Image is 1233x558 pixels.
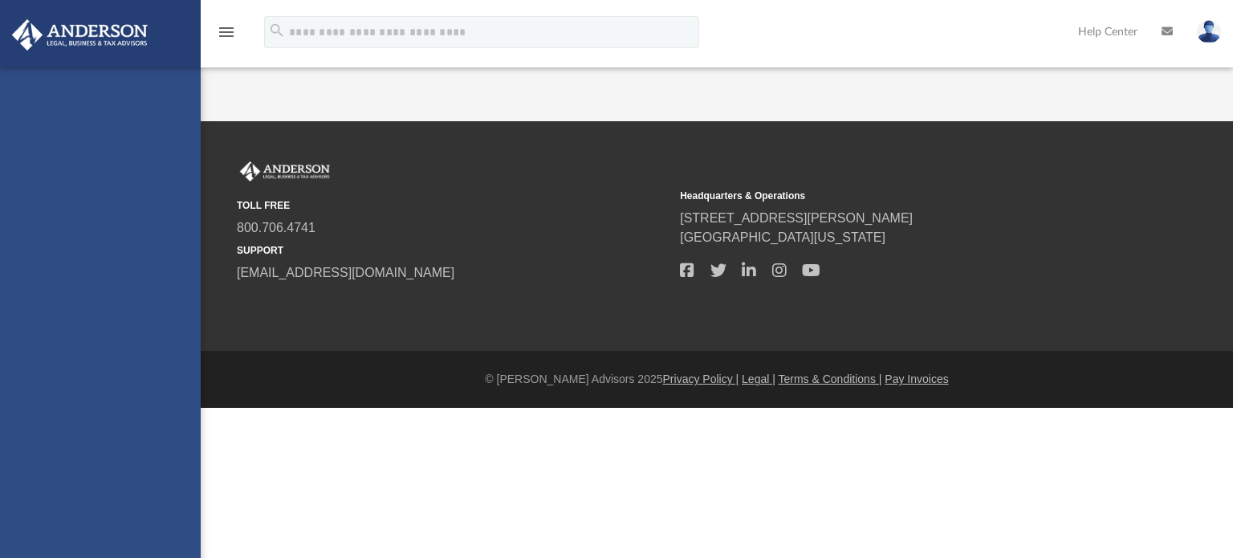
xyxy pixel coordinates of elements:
a: menu [217,31,236,42]
i: menu [217,22,236,42]
a: Pay Invoices [885,373,948,385]
a: Privacy Policy | [663,373,739,385]
img: User Pic [1197,20,1221,43]
img: Anderson Advisors Platinum Portal [237,161,333,182]
a: [GEOGRAPHIC_DATA][US_STATE] [680,230,885,244]
div: © [PERSON_NAME] Advisors 2025 [201,371,1233,388]
i: search [268,22,286,39]
img: Anderson Advisors Platinum Portal [7,19,153,51]
a: [EMAIL_ADDRESS][DOMAIN_NAME] [237,266,454,279]
small: TOLL FREE [237,198,669,213]
small: SUPPORT [237,243,669,258]
a: Legal | [742,373,775,385]
a: 800.706.4741 [237,221,315,234]
a: [STREET_ADDRESS][PERSON_NAME] [680,211,913,225]
small: Headquarters & Operations [680,189,1112,203]
a: Terms & Conditions | [779,373,882,385]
